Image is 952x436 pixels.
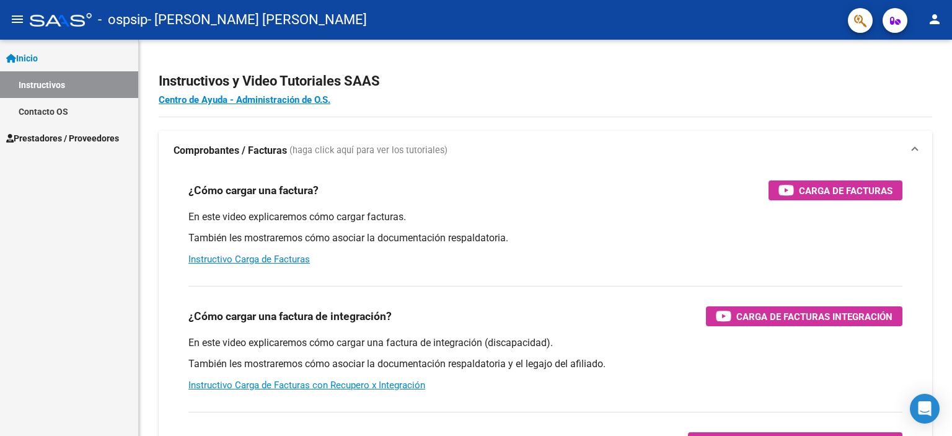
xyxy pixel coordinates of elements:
[10,12,25,27] mat-icon: menu
[927,12,942,27] mat-icon: person
[188,182,319,199] h3: ¿Cómo cargar una factura?
[910,394,940,424] div: Open Intercom Messenger
[188,336,902,350] p: En este video explicaremos cómo cargar una factura de integración (discapacidad).
[188,357,902,371] p: También les mostraremos cómo asociar la documentación respaldatoria y el legajo del afiliado.
[769,180,902,200] button: Carga de Facturas
[736,309,892,324] span: Carga de Facturas Integración
[159,131,932,171] mat-expansion-panel-header: Comprobantes / Facturas (haga click aquí para ver los tutoriales)
[148,6,367,33] span: - [PERSON_NAME] [PERSON_NAME]
[289,144,447,158] span: (haga click aquí para ver los tutoriales)
[188,254,310,265] a: Instructivo Carga de Facturas
[799,183,892,198] span: Carga de Facturas
[159,69,932,93] h2: Instructivos y Video Tutoriales SAAS
[159,94,330,105] a: Centro de Ayuda - Administración de O.S.
[188,380,425,391] a: Instructivo Carga de Facturas con Recupero x Integración
[188,231,902,245] p: También les mostraremos cómo asociar la documentación respaldatoria.
[706,306,902,326] button: Carga de Facturas Integración
[6,51,38,65] span: Inicio
[174,144,287,158] strong: Comprobantes / Facturas
[188,210,902,224] p: En este video explicaremos cómo cargar facturas.
[6,131,119,145] span: Prestadores / Proveedores
[98,6,148,33] span: - ospsip
[188,308,392,325] h3: ¿Cómo cargar una factura de integración?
